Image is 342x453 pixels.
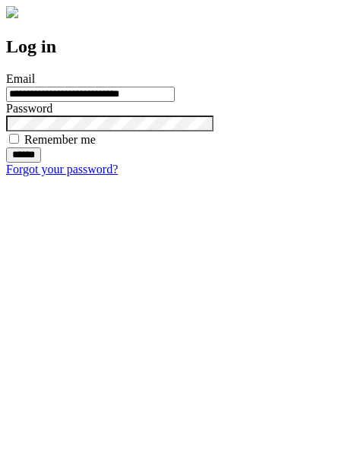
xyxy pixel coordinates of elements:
label: Email [6,72,35,85]
label: Remember me [24,133,96,146]
label: Password [6,102,52,115]
h2: Log in [6,36,336,57]
a: Forgot your password? [6,163,118,176]
img: logo-4e3dc11c47720685a147b03b5a06dd966a58ff35d612b21f08c02c0306f2b779.png [6,6,18,18]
